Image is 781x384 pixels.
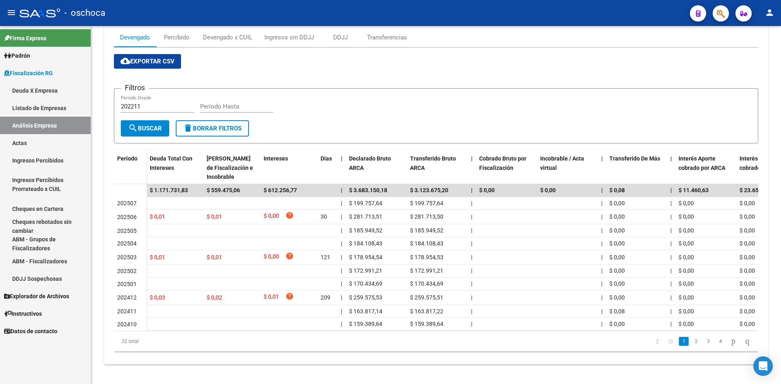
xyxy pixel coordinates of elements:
[702,334,714,348] li: page 3
[670,280,672,287] span: |
[349,155,391,171] span: Declarado Bruto ARCA
[740,213,755,220] span: $ 0,00
[341,200,342,206] span: |
[601,254,602,260] span: |
[341,267,342,274] span: |
[678,321,694,327] span: $ 0,00
[479,155,526,171] span: Cobrado Bruto por Fiscalización
[286,211,294,219] i: help
[471,240,472,247] span: |
[120,58,175,65] span: Exportar CSV
[4,327,57,336] span: Datos de contacto
[341,254,342,260] span: |
[740,308,755,315] span: $ 0,00
[609,308,625,315] span: $ 0,08
[609,321,625,327] span: $ 0,00
[203,33,252,42] div: Devengado x CUIL
[670,294,672,301] span: |
[349,254,382,260] span: $ 178.954,54
[128,123,138,133] mat-icon: search
[410,200,443,206] span: $ 199.757,64
[598,150,606,186] datatable-header-cell: |
[341,155,343,162] span: |
[670,321,672,327] span: |
[471,308,472,315] span: |
[341,280,342,287] span: |
[670,213,672,220] span: |
[471,267,472,274] span: |
[740,294,755,301] span: $ 0,00
[407,150,468,186] datatable-header-cell: Transferido Bruto ARCA
[346,150,407,186] datatable-header-cell: Declarado Bruto ARCA
[264,211,279,222] span: $ 0,00
[609,155,660,162] span: Transferido De Más
[740,280,755,287] span: $ 0,00
[678,254,694,260] span: $ 0,00
[670,227,672,234] span: |
[117,240,137,247] span: 202504
[601,321,602,327] span: |
[601,240,602,247] span: |
[114,54,181,69] button: Exportar CSV
[410,187,448,193] span: $ 3.123.675,20
[471,254,472,260] span: |
[678,280,694,287] span: $ 0,00
[678,200,694,206] span: $ 0,00
[286,252,294,260] i: help
[150,155,192,171] span: Deuda Total Con Intereses
[740,227,755,234] span: $ 0,00
[117,155,137,162] span: Período
[740,200,755,206] span: $ 0,00
[740,267,755,274] span: $ 0,00
[260,150,317,186] datatable-header-cell: Intereses
[675,150,736,186] datatable-header-cell: Interés Aporte cobrado por ARCA
[471,155,473,162] span: |
[121,120,169,137] button: Buscar
[691,337,701,346] a: 2
[349,308,382,315] span: $ 163.817,14
[410,227,443,234] span: $ 185.949,52
[264,33,314,42] div: Ingresos sin DDJJ
[728,337,739,346] a: go to next page
[740,321,755,327] span: $ 0,00
[410,240,443,247] span: $ 184.108,43
[341,321,342,327] span: |
[537,150,598,186] datatable-header-cell: Incobrable / Acta virtual
[601,227,602,234] span: |
[740,240,755,247] span: $ 0,00
[410,155,456,171] span: Transferido Bruto ARCA
[471,213,472,220] span: |
[120,33,150,42] div: Devengado
[476,150,537,186] datatable-header-cell: Cobrado Bruto por Fiscalización
[264,252,279,263] span: $ 0,00
[349,294,382,301] span: $ 259.575,53
[609,254,625,260] span: $ 0,00
[609,213,625,220] span: $ 0,00
[601,155,603,162] span: |
[150,254,165,260] span: $ 0,01
[341,294,342,301] span: |
[349,187,387,193] span: $ 3.683.150,18
[203,150,260,186] datatable-header-cell: Deuda Bruta Neto de Fiscalización e Incobrable
[264,292,279,303] span: $ 0,01
[410,213,443,220] span: $ 281.713,50
[341,240,342,247] span: |
[117,254,137,260] span: 202503
[714,334,726,348] li: page 4
[4,34,46,43] span: Firma Express
[765,8,774,17] mat-icon: person
[341,227,342,234] span: |
[601,280,602,287] span: |
[410,254,443,260] span: $ 178.954,53
[471,280,472,287] span: |
[678,334,690,348] li: page 1
[609,200,625,206] span: $ 0,00
[678,213,694,220] span: $ 0,00
[540,187,556,193] span: $ 0,00
[128,125,162,132] span: Buscar
[207,213,222,220] span: $ 0,01
[601,213,602,220] span: |
[349,213,382,220] span: $ 281.713,51
[183,123,193,133] mat-icon: delete
[471,321,472,327] span: |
